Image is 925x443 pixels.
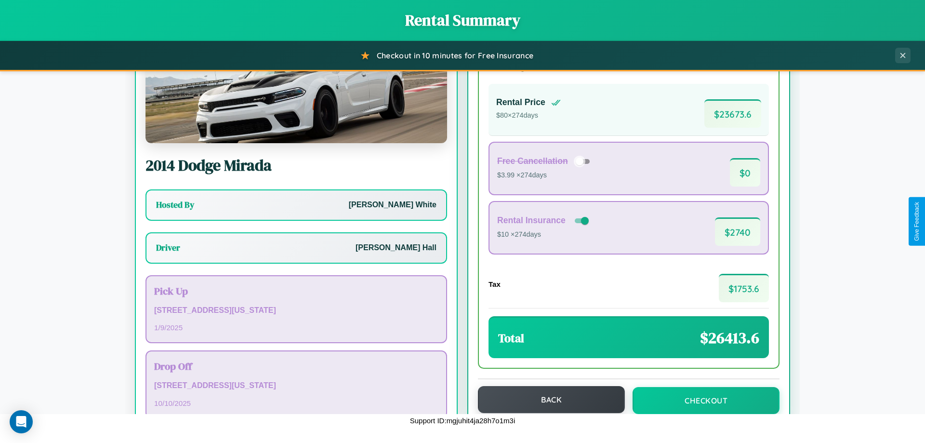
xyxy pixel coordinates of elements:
[156,199,194,211] h3: Hosted By
[730,158,760,187] span: $ 0
[478,386,625,413] button: Back
[154,379,438,393] p: [STREET_ADDRESS][US_STATE]
[498,330,524,346] h3: Total
[715,217,760,246] span: $ 2740
[356,241,436,255] p: [PERSON_NAME] Hall
[704,99,761,128] span: $ 23673.6
[497,228,591,241] p: $10 × 274 days
[349,198,436,212] p: [PERSON_NAME] White
[489,280,501,288] h4: Tax
[913,202,920,241] div: Give Feedback
[377,51,533,60] span: Checkout in 10 minutes for Free Insurance
[154,304,438,318] p: [STREET_ADDRESS][US_STATE]
[145,47,447,143] img: Dodge Mirada
[497,169,593,182] p: $3.99 × 274 days
[154,397,438,410] p: 10 / 10 / 2025
[154,321,438,334] p: 1 / 9 / 2025
[633,387,780,414] button: Checkout
[10,10,915,31] h1: Rental Summary
[154,359,438,373] h3: Drop Off
[497,215,566,226] h4: Rental Insurance
[700,327,759,349] span: $ 26413.6
[496,109,561,122] p: $ 80 × 274 days
[154,284,438,298] h3: Pick Up
[10,410,33,433] div: Open Intercom Messenger
[145,155,447,176] h2: 2014 Dodge Mirada
[719,274,769,302] span: $ 1753.6
[496,97,545,107] h4: Rental Price
[497,156,568,166] h4: Free Cancellation
[156,242,180,254] h3: Driver
[410,414,515,427] p: Support ID: mgjuhit4ja28h7o1m3i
